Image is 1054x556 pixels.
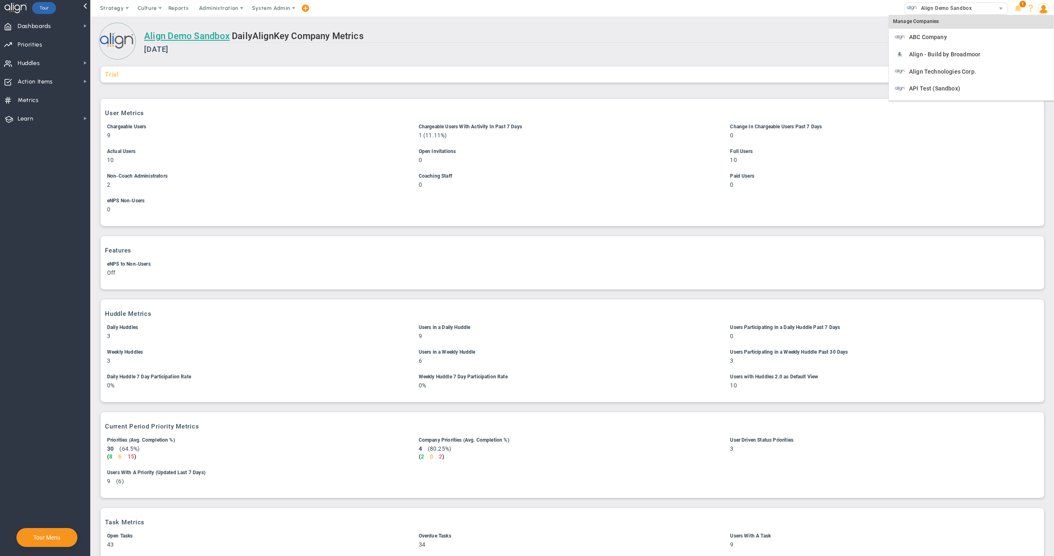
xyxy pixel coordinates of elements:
[133,445,140,453] span: %)
[105,71,119,78] span: Trial
[430,453,433,461] span: 0
[99,23,144,61] a: Loading...
[107,132,110,139] span: 9
[730,123,1038,131] div: Change In Chargeable Users Past 7 Days
[419,132,422,139] span: 1
[730,148,1038,155] div: Full Users
[419,373,726,381] div: Weekly Huddle 7 Day Participation Rate
[116,477,118,485] span: (
[107,436,415,444] div: Priorities (Avg. Completion %)
[419,453,421,461] span: (
[128,453,134,461] span: 15
[439,453,442,461] span: 2
[730,532,1038,540] div: Users With A Task
[107,477,110,485] span: 9
[252,5,290,11] span: System Admin
[909,86,960,91] span: API Test (Sandbox)
[105,310,1040,317] h3: Huddle Metrics
[18,55,40,72] span: Huddles
[107,197,1038,205] div: eNPS Non-Users
[138,5,157,11] span: Culture
[917,3,972,14] span: Align Demo Sandbox
[730,373,1038,381] div: Users with Huddles 2.0 as Default View
[419,357,422,364] span: 6
[730,445,733,452] span: 3
[107,260,1038,268] div: eNPS to Non-Users
[442,453,444,461] span: )
[107,357,110,364] span: 3
[107,206,110,213] span: 0
[419,445,422,453] span: 4
[107,148,415,155] div: Actual Users
[18,73,53,90] span: Action Items
[109,453,112,461] span: 8
[419,172,726,180] div: Coaching Staff
[100,5,124,11] span: Strategy
[99,23,136,60] img: Loading...
[423,132,425,139] span: (
[895,49,905,60] img: 31930.Company.photo
[419,532,726,540] div: Overdue Tasks
[107,541,114,548] span: 43
[107,157,114,163] span: 10
[107,348,415,356] div: Weekly Huddles
[144,31,230,41] a: Align Demo Sandbox
[107,532,415,540] div: Open Tasks
[730,541,733,548] span: 9
[895,32,905,42] img: 33258.Company.photo
[99,23,136,61] div: Click to view company details
[107,172,415,180] div: Non-Coach Administrators
[18,110,33,127] span: Learn
[895,83,905,94] img: 33394.Company.photo
[105,109,1040,117] h3: User Metrics
[107,123,415,131] div: Chargeable Users
[425,132,441,139] span: 11.11
[419,333,422,339] span: 9
[909,51,980,57] span: Align - Build by Broadmoor
[107,269,115,276] span: Off
[105,423,1040,430] h3: Current Period Priority Metrics
[122,477,124,485] span: )
[107,181,110,188] span: 2
[107,324,415,331] div: Daily Huddles
[441,132,447,139] span: %)
[18,18,51,35] span: Dashboards
[889,15,1054,29] div: Manage Companies
[107,453,109,461] span: (
[422,382,426,389] span: %
[730,332,733,340] span: 0
[730,324,1038,331] div: Users Participating in a Daily Huddle Past 7 Days
[730,436,1038,444] div: User Driven Status Priorities
[909,69,976,74] span: Align Technologies Corp.
[18,92,39,109] span: Metrics
[907,3,917,13] img: 33413.Company.photo
[107,382,110,389] span: 0
[895,66,905,76] img: 10991.Company.photo
[134,453,136,461] span: )
[419,436,726,444] div: Company Priorities (Avg. Completion %)
[107,333,110,339] span: 3
[419,181,422,188] span: 0
[31,534,63,541] button: Tour Menu
[419,382,422,389] span: 0
[421,453,424,461] span: 2
[909,34,947,40] span: ABC Company
[105,247,1040,254] h3: Features
[105,519,1040,526] h3: Task Metrics
[995,3,1007,14] span: select
[1019,1,1026,7] span: 1
[119,445,121,453] span: (
[419,541,425,548] span: 34
[232,31,252,41] span: Daily
[430,445,445,453] span: Average Completion Percentage of the Current Period's Company Priorities
[107,373,415,381] div: Daily Huddle 7 Day Participation Rate
[1038,3,1049,14] img: 53178.Person.photo
[419,148,726,155] div: Open Invitations
[730,357,733,365] span: 3
[730,382,737,389] span: 10
[18,36,42,53] span: Priorities
[110,382,114,389] span: %
[428,445,430,453] span: (
[445,445,451,453] span: %)
[144,45,1046,53] h3: [DATE]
